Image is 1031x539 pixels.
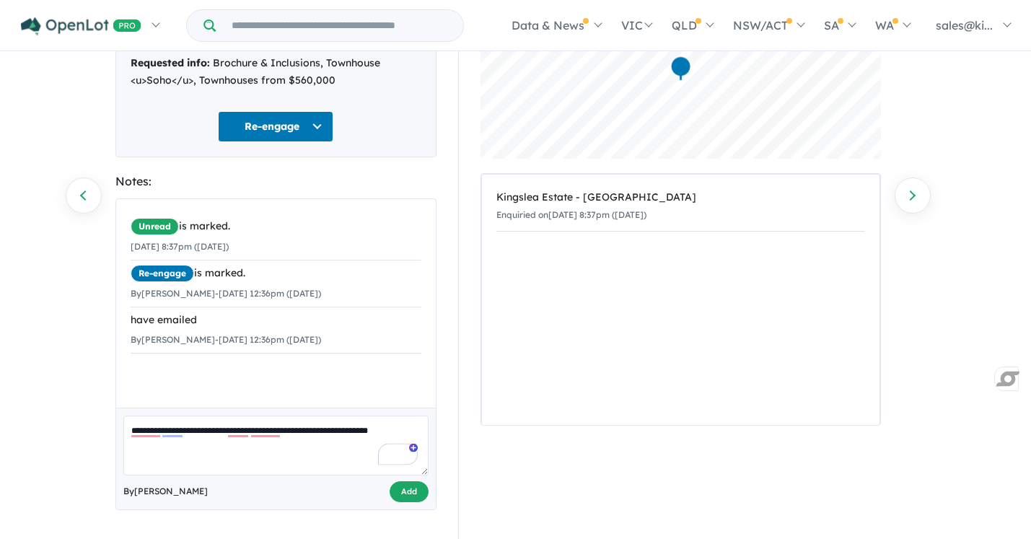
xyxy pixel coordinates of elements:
a: Kingslea Estate - [GEOGRAPHIC_DATA]Enquiried on[DATE] 8:37pm ([DATE]) [496,182,865,232]
div: Kingslea Estate - [GEOGRAPHIC_DATA] [496,189,865,206]
small: Enquiried on [DATE] 8:37pm ([DATE]) [496,209,646,220]
div: Notes: [115,172,436,191]
div: have emailed [131,312,421,329]
span: By [PERSON_NAME] [123,484,208,499]
small: By [PERSON_NAME] - [DATE] 12:36pm ([DATE]) [131,288,321,299]
strong: Requested info: [131,56,210,69]
span: Re-engage [131,265,194,282]
input: Try estate name, suburb, builder or developer [219,10,460,41]
div: Map marker [670,56,691,82]
div: Brochure & Inclusions, Townhouse <u>Soho</u>, Townhouses from $560,000 [131,55,421,89]
span: sales@ki... [936,18,993,32]
span: Unread [131,218,179,235]
button: Add [390,481,429,502]
button: Re-engage [218,111,333,142]
textarea: To enrich screen reader interactions, please activate Accessibility in Grammarly extension settings [123,416,429,476]
div: is marked. [131,218,421,235]
small: By [PERSON_NAME] - [DATE] 12:36pm ([DATE]) [131,334,321,345]
small: [DATE] 8:37pm ([DATE]) [131,241,229,252]
img: Openlot PRO Logo White [21,17,141,35]
div: is marked. [131,265,421,282]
